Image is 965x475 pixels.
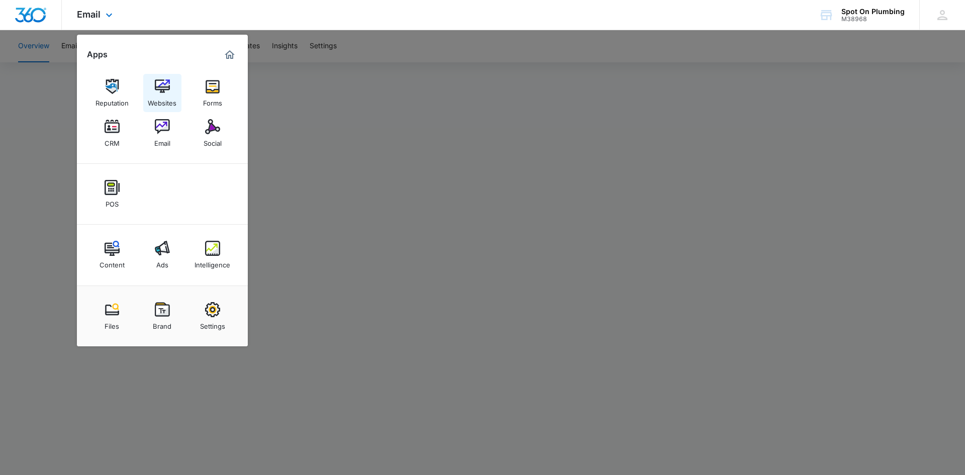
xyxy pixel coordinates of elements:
a: Email [143,114,181,152]
a: Intelligence [194,236,232,274]
a: Social [194,114,232,152]
div: POS [106,195,119,208]
a: Settings [194,297,232,335]
a: Files [93,297,131,335]
a: CRM [93,114,131,152]
div: account name [841,8,905,16]
div: Files [105,317,119,330]
a: Forms [194,74,232,112]
a: Websites [143,74,181,112]
div: Reputation [95,94,129,107]
div: CRM [105,134,120,147]
div: Settings [200,317,225,330]
div: Ads [156,256,168,269]
a: Ads [143,236,181,274]
h2: Apps [87,50,108,59]
a: Marketing 360® Dashboard [222,47,238,63]
div: Brand [153,317,171,330]
div: account id [841,16,905,23]
div: Content [100,256,125,269]
div: Social [204,134,222,147]
div: Email [154,134,170,147]
a: POS [93,175,131,213]
a: Content [93,236,131,274]
div: Forms [203,94,222,107]
div: Intelligence [195,256,230,269]
span: Email [77,9,101,20]
a: Reputation [93,74,131,112]
a: Brand [143,297,181,335]
div: Websites [148,94,176,107]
